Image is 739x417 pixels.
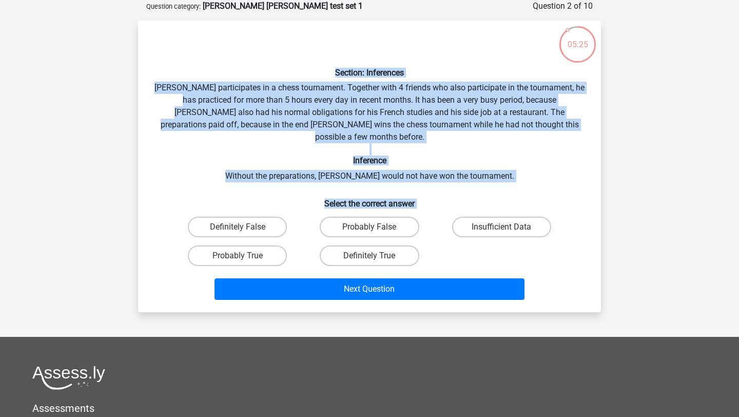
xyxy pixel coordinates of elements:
[32,402,707,414] h5: Assessments
[154,68,585,78] h6: Section: Inferences
[320,245,419,266] label: Definitely True
[32,366,105,390] img: Assessly logo
[142,29,597,304] div: [PERSON_NAME] participates in a chess tournament. Together with 4 friends who also participate in...
[188,217,287,237] label: Definitely False
[154,156,585,165] h6: Inference
[215,278,525,300] button: Next Question
[146,3,201,10] small: Question category:
[558,25,597,51] div: 05:25
[188,245,287,266] label: Probably True
[452,217,551,237] label: Insufficient Data
[320,217,419,237] label: Probably False
[154,191,585,208] h6: Select the correct answer
[203,1,363,11] strong: [PERSON_NAME] [PERSON_NAME] test set 1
